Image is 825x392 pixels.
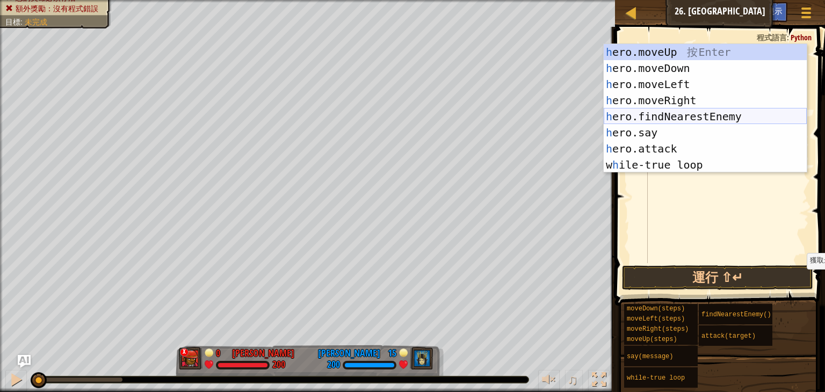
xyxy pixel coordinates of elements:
[627,336,677,343] span: moveUp(steps)
[5,370,27,392] button: Ctrl + P: Pause
[588,370,610,392] button: 切換全螢幕
[627,325,689,333] span: moveRight(steps)
[701,332,756,340] span: attack(target)
[318,346,380,360] div: [PERSON_NAME]
[20,18,25,26] span: :
[627,315,685,323] span: moveLeft(steps)
[327,360,340,370] div: 200
[627,374,685,382] span: while-true loop
[701,311,771,318] span: findNearestEnemy()
[25,18,47,26] span: 未完成
[730,6,749,16] span: Ask AI
[787,32,791,42] span: :
[793,2,820,27] button: 顯示遊戲選單
[725,2,754,22] button: Ask AI
[565,370,583,392] button: ♫
[567,372,578,388] span: ♫
[272,360,285,370] div: 200
[5,3,103,14] li: 額外獎勵：沒有程式錯誤
[386,346,396,356] div: 15
[180,348,189,357] div: x
[622,265,813,290] button: 運行 ⇧↵
[538,370,560,392] button: 調整音量
[759,6,782,16] span: 小提示
[18,355,31,368] button: Ask AI
[627,305,685,313] span: moveDown(steps)
[5,18,20,26] span: 目標
[179,347,202,369] img: thang_avatar_frame.png
[409,347,433,369] img: thang_avatar_frame.png
[16,4,98,13] span: 額外獎勵：沒有程式錯誤
[757,32,787,42] span: 程式語言
[627,353,673,360] span: say(message)
[791,32,812,42] span: Python
[216,346,227,356] div: 0
[232,346,294,360] div: [PERSON_NAME]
